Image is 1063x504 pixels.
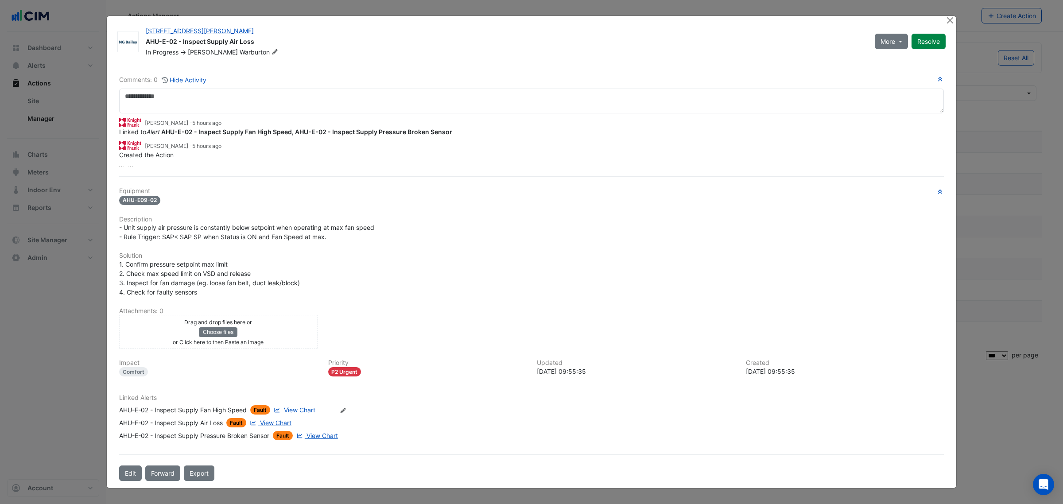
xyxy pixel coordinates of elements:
[188,48,238,56] span: [PERSON_NAME]
[912,34,946,49] button: Resolve
[273,431,293,440] span: Fault
[260,419,291,426] span: View Chart
[119,405,247,415] div: AHU-E-02 - Inspect Supply Fan High Speed
[119,307,944,315] h6: Attachments: 0
[340,407,346,414] fa-icon: Edit Linked Alerts
[119,216,944,223] h6: Description
[192,143,221,149] span: 2025-08-28 09:55:35
[145,465,180,481] button: Forward
[328,367,361,376] div: P2 Urgent
[119,394,944,402] h6: Linked Alerts
[119,431,269,440] div: AHU-E-02 - Inspect Supply Pressure Broken Sensor
[146,27,254,35] a: [STREET_ADDRESS][PERSON_NAME]
[272,405,315,415] a: View Chart
[306,432,338,439] span: View Chart
[248,418,291,427] a: View Chart
[226,418,246,427] span: Fault
[240,48,280,57] span: Warburton
[250,405,270,415] span: Fault
[945,16,954,25] button: Close
[119,465,142,481] button: Edit
[284,406,315,414] span: View Chart
[145,142,221,150] small: [PERSON_NAME] -
[118,38,138,47] img: NG Bailey
[146,128,159,136] em: Alert
[145,119,221,127] small: [PERSON_NAME] -
[161,75,207,85] button: Hide Activity
[119,252,944,260] h6: Solution
[146,48,178,56] span: In Progress
[184,465,214,481] a: Export
[119,75,207,85] div: Comments: 0
[875,34,908,49] button: More
[119,224,374,240] span: - Unit supply air pressure is constantly below setpoint when operating at max fan speed - Rule Tr...
[199,327,237,337] button: Choose files
[119,187,944,195] h6: Equipment
[119,359,318,367] h6: Impact
[161,128,452,136] strong: AHU-E-02 - Inspect Supply Fan High Speed, AHU-E-02 - Inspect Supply Pressure Broken Sensor
[119,367,148,376] div: Comfort
[192,120,221,126] span: 2025-08-28 09:56:02
[746,367,944,376] div: [DATE] 09:55:35
[146,37,864,48] div: AHU-E-02 - Inspect Supply Air Loss
[119,260,300,296] span: 1. Confirm pressure setpoint max limit 2. Check max speed limit on VSD and release 3. Inspect for...
[746,359,944,367] h6: Created
[295,431,338,440] a: View Chart
[180,48,186,56] span: ->
[119,196,160,205] span: AHU-E09-02
[119,151,174,159] span: Created the Action
[328,359,527,367] h6: Priority
[537,367,735,376] div: [DATE] 09:55:35
[1033,474,1054,495] div: Open Intercom Messenger
[119,418,223,427] div: AHU-E-02 - Inspect Supply Air Loss
[119,117,141,127] img: Knight Frank UK
[119,128,452,136] span: Linked to
[184,319,252,326] small: Drag and drop files here or
[881,37,895,46] span: More
[537,359,735,367] h6: Updated
[119,140,141,150] img: Knight Frank UK
[173,339,264,345] small: or Click here to then Paste an image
